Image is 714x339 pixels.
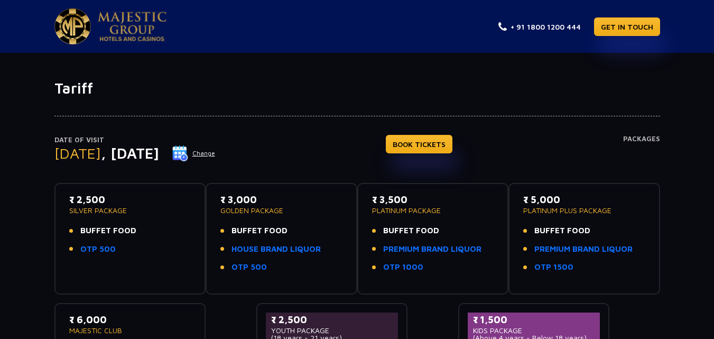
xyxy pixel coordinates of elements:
[54,144,101,162] span: [DATE]
[271,313,393,327] p: ₹ 2,500
[372,193,494,207] p: ₹ 3,500
[473,327,595,334] p: KIDS PACKAGE
[623,135,660,173] h4: Packages
[523,207,645,214] p: PLATINUM PLUS PACKAGE
[473,313,595,327] p: ₹ 1,500
[101,144,159,162] span: , [DATE]
[271,327,393,334] p: YOUTH PACKAGE
[534,225,590,237] span: BUFFET FOOD
[220,193,342,207] p: ₹ 3,000
[231,225,288,237] span: BUFFET FOOD
[383,243,481,255] a: PREMIUM BRAND LIQUOR
[523,193,645,207] p: ₹ 5,000
[534,261,573,273] a: OTP 1500
[383,225,439,237] span: BUFFET FOOD
[69,193,191,207] p: ₹ 2,500
[80,243,116,255] a: OTP 500
[231,261,267,273] a: OTP 500
[172,145,216,162] button: Change
[372,207,494,214] p: PLATINUM PACKAGE
[69,313,191,327] p: ₹ 6,000
[69,327,191,334] p: MAJESTIC CLUB
[594,17,660,36] a: GET IN TOUCH
[386,135,452,153] a: BOOK TICKETS
[231,243,321,255] a: HOUSE BRAND LIQUOR
[383,261,423,273] a: OTP 1000
[69,207,191,214] p: SILVER PACKAGE
[54,79,660,97] h1: Tariff
[54,8,91,44] img: Majestic Pride
[220,207,342,214] p: GOLDEN PACKAGE
[54,135,216,145] p: Date of Visit
[534,243,633,255] a: PREMIUM BRAND LIQUOR
[98,12,166,41] img: Majestic Pride
[498,21,581,32] a: + 91 1800 1200 444
[80,225,136,237] span: BUFFET FOOD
